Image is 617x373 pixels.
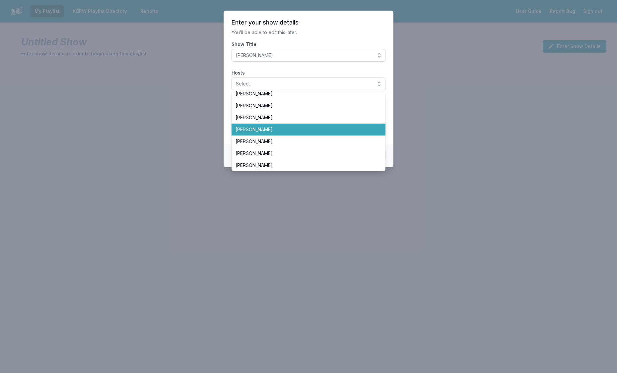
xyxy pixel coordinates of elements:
[232,19,385,27] header: Enter your show details
[236,150,374,157] span: [PERSON_NAME]
[232,78,385,90] button: Select
[236,52,372,59] span: [PERSON_NAME]
[236,80,372,87] span: Select
[232,70,385,76] label: Hosts
[236,162,374,169] span: [PERSON_NAME]
[236,90,374,97] span: [PERSON_NAME]
[232,49,385,62] button: [PERSON_NAME]
[232,29,385,36] p: You’ll be able to edit this later.
[236,114,374,121] span: [PERSON_NAME]
[236,138,374,145] span: [PERSON_NAME]
[232,41,385,48] label: Show Title
[236,102,374,109] span: [PERSON_NAME]
[236,126,374,133] span: [PERSON_NAME]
